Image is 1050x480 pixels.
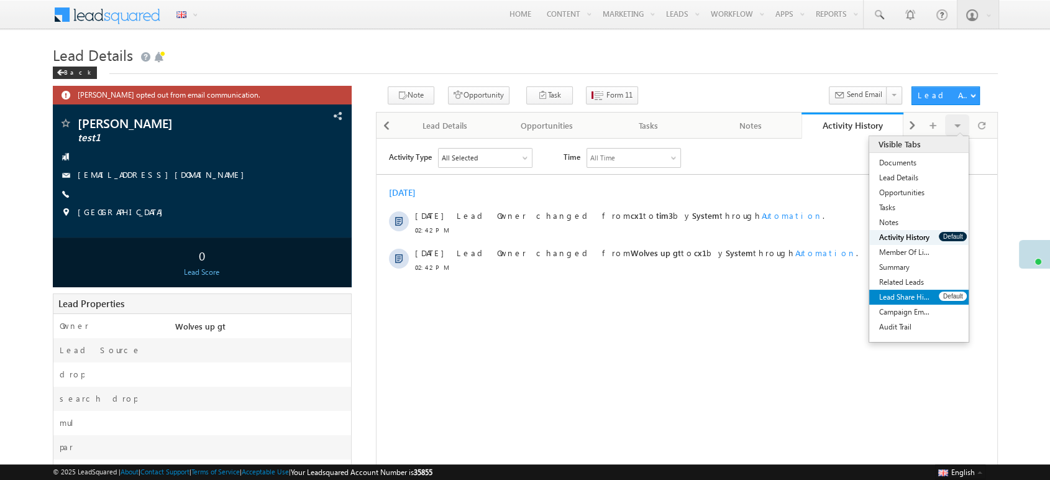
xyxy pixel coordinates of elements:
[586,86,638,104] button: Form 11
[53,466,432,478] span: © 2025 LeadSquared | | | | |
[506,118,587,133] div: Opportunities
[254,109,304,119] span: Wolves up gt
[419,109,480,119] span: Automation
[911,86,980,105] button: Lead Actions
[385,72,446,82] span: Automation
[869,260,939,275] a: Summary
[56,244,348,267] div: 0
[869,245,939,260] a: Member Of Lists
[606,90,632,101] span: Form 11
[56,267,348,278] div: Lead Score
[80,109,482,119] span: Lead Owner changed from to by through .
[191,468,240,476] a: Terms of Service
[60,417,83,428] label: mul
[935,464,985,479] button: English
[939,292,967,301] button: Default
[280,72,296,82] span: tim3
[65,14,101,25] div: All Selected
[395,113,496,139] a: Lead Details
[78,132,264,144] span: test1
[388,86,434,104] button: Note
[60,344,141,356] label: Lead Source
[404,118,485,133] div: Lead Details
[187,9,204,28] span: Time
[869,290,939,305] a: Lead Share History
[254,72,267,82] span: cx1
[175,321,226,331] span: Wolves up gt
[214,14,239,25] div: All Time
[60,393,137,404] label: search drop
[39,109,66,120] span: [DATE]
[60,369,84,380] label: drop
[78,206,169,219] span: [GEOGRAPHIC_DATA]
[58,297,124,310] span: Lead Properties
[846,89,882,100] span: Send Email
[869,215,939,230] a: Notes
[78,117,264,129] span: [PERSON_NAME]
[917,90,970,101] div: Lead Actions
[939,232,967,241] button: Default
[951,468,975,477] span: English
[60,320,89,331] label: Owner
[53,66,103,76] a: Back
[53,45,133,65] span: Lead Details
[78,89,307,99] span: [PERSON_NAME] opted out from email communication.
[39,86,76,97] span: 02:42 PM
[39,123,76,134] span: 02:42 PM
[598,113,700,139] a: Tasks
[121,468,139,476] a: About
[317,109,330,119] span: cx1
[60,441,73,453] label: par
[869,200,939,215] a: Tasks
[869,230,939,245] a: Activity History
[448,86,509,104] button: Opportunity
[140,468,189,476] a: Contact Support
[869,305,939,320] a: Campaign Emails
[869,275,939,290] a: Related Leads
[496,113,598,139] a: Opportunities
[829,86,887,104] button: Send Email
[608,118,689,133] div: Tasks
[869,170,939,185] a: Lead Details
[80,72,448,82] span: Lead Owner changed from to by through .
[869,136,969,153] div: Visible Tabs
[62,10,155,29] div: All Selected
[869,320,939,335] a: Audit Trail
[39,72,66,83] span: [DATE]
[811,119,894,131] div: Activity History
[869,155,939,170] a: Documents
[316,72,343,82] span: System
[78,169,250,182] span: [EMAIL_ADDRESS][DOMAIN_NAME]
[710,118,791,133] div: Notes
[349,109,377,119] span: System
[414,468,432,477] span: 35855
[291,468,432,477] span: Your Leadsquared Account Number is
[700,113,802,139] a: Notes
[526,86,573,104] button: Task
[801,113,903,139] a: Activity History
[12,48,53,60] div: [DATE]
[242,468,289,476] a: Acceptable Use
[53,67,97,79] div: Back
[869,185,939,200] a: Opportunities
[12,9,55,28] span: Activity Type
